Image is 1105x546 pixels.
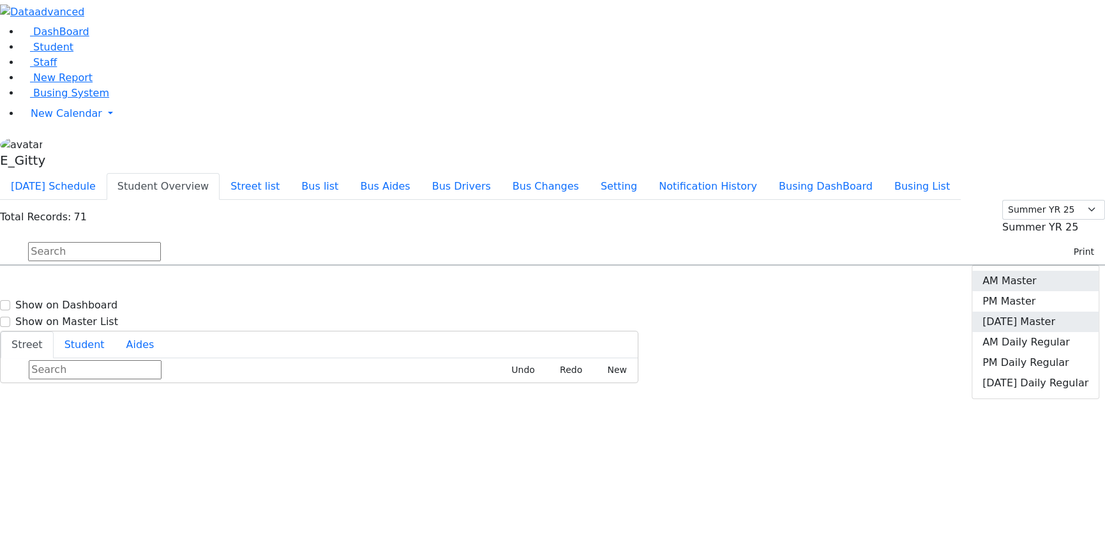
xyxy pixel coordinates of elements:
span: DashBoard [33,26,89,38]
a: Staff [20,56,57,68]
a: [DATE] Daily Regular [972,373,1099,393]
button: Setting [590,173,648,200]
a: AM Master [972,271,1099,291]
span: Summer YR 25 [1002,221,1078,233]
button: Bus Drivers [421,173,502,200]
button: Busing List [883,173,961,200]
span: Student [33,41,73,53]
a: Student [20,41,73,53]
a: Busing System [20,87,109,99]
input: Search [28,242,161,261]
button: Street [1,331,54,358]
span: 71 [73,211,86,223]
span: New Calendar [31,107,102,119]
button: Aides [116,331,165,358]
button: New [593,360,633,380]
div: Street [1,358,638,383]
button: Busing DashBoard [768,173,883,200]
span: New Report [33,72,93,84]
div: Print [972,265,1099,399]
button: Bus list [290,173,349,200]
input: Search [29,360,162,379]
a: AM Daily Regular [972,332,1099,353]
a: PM Daily Regular [972,353,1099,373]
button: Print [1058,242,1100,262]
span: Staff [33,56,57,68]
a: New Report [20,72,93,84]
a: DashBoard [20,26,89,38]
button: Student [54,331,116,358]
button: Bus Changes [502,173,590,200]
a: PM Master [972,291,1099,312]
a: [DATE] Master [972,312,1099,332]
button: Street list [220,173,290,200]
button: Redo [546,360,588,380]
button: Undo [497,360,541,380]
label: Show on Dashboard [15,298,117,313]
span: Busing System [33,87,109,99]
label: Show on Master List [15,314,118,330]
button: Notification History [648,173,768,200]
button: Student Overview [107,173,220,200]
select: Default select example [1002,200,1105,220]
button: Bus Aides [349,173,421,200]
a: New Calendar [20,101,1105,126]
